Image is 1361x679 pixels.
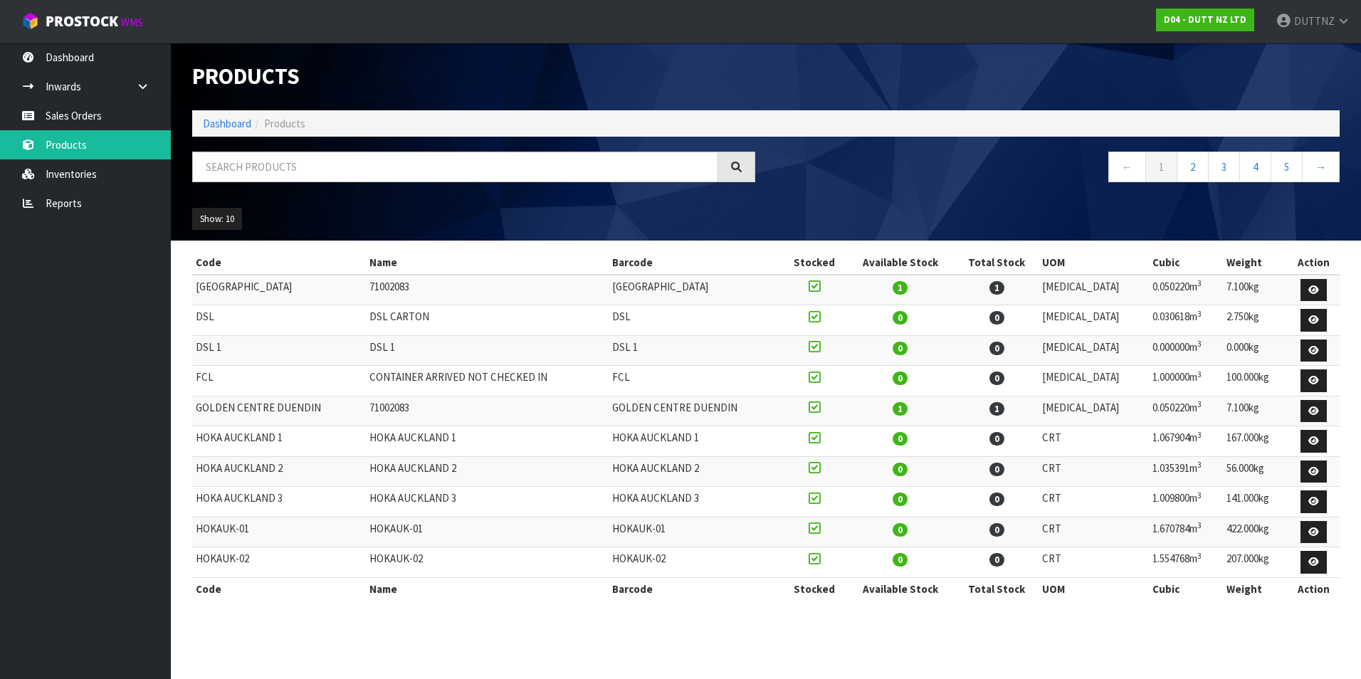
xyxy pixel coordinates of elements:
span: 0 [989,372,1004,385]
td: HOKA AUCKLAND 2 [366,456,609,487]
th: Code [192,577,366,600]
td: GOLDEN CENTRE DUENDIN [192,396,366,426]
td: 1.000000m [1149,366,1223,396]
span: 0 [989,342,1004,355]
sup: 3 [1197,339,1202,349]
span: 0 [893,432,908,446]
td: 0.050220m [1149,275,1223,305]
th: Stocked [783,251,846,274]
td: 7.100kg [1223,275,1288,305]
nav: Page navigation [777,152,1340,186]
span: 0 [989,311,1004,325]
td: CONTAINER ARRIVED NOT CHECKED IN [366,366,609,396]
span: 0 [989,432,1004,446]
td: [GEOGRAPHIC_DATA] [192,275,366,305]
td: 71002083 [366,396,609,426]
td: HOKA AUCKLAND 2 [609,456,782,487]
span: 1 [989,281,1004,295]
span: 1 [893,402,908,416]
a: 2 [1177,152,1209,182]
span: 0 [989,523,1004,537]
sup: 3 [1197,551,1202,561]
td: DSL 1 [192,335,366,366]
a: Dashboard [203,117,251,130]
td: [MEDICAL_DATA] [1039,275,1149,305]
td: [MEDICAL_DATA] [1039,396,1149,426]
span: DUTTNZ [1294,14,1335,28]
h1: Products [192,64,755,89]
sup: 3 [1197,278,1202,288]
td: 0.000kg [1223,335,1288,366]
td: CRT [1039,426,1149,457]
td: 100.000kg [1223,366,1288,396]
th: UOM [1039,251,1149,274]
td: 0.000000m [1149,335,1223,366]
th: Action [1288,577,1340,600]
td: FCL [192,366,366,396]
td: 2.750kg [1223,305,1288,336]
td: CRT [1039,456,1149,487]
td: 141.000kg [1223,487,1288,517]
th: Name [366,577,609,600]
small: WMS [121,16,143,29]
td: DSL [192,305,366,336]
span: 0 [893,311,908,325]
span: 0 [989,463,1004,476]
th: Weight [1223,251,1288,274]
span: 0 [893,342,908,355]
sup: 3 [1197,520,1202,530]
td: [MEDICAL_DATA] [1039,335,1149,366]
strong: D04 - DUTT NZ LTD [1164,14,1246,26]
th: UOM [1039,577,1149,600]
td: [GEOGRAPHIC_DATA] [609,275,782,305]
td: 1.670784m [1149,517,1223,547]
td: 1.554768m [1149,547,1223,578]
td: CRT [1039,487,1149,517]
th: Cubic [1149,577,1223,600]
span: 0 [989,553,1004,567]
span: 0 [989,493,1004,506]
span: 1 [989,402,1004,416]
input: Search products [192,152,718,182]
td: HOKAUK-01 [366,517,609,547]
a: 4 [1239,152,1271,182]
a: 3 [1208,152,1240,182]
td: 0.030618m [1149,305,1223,336]
td: HOKAUK-02 [609,547,782,578]
td: 0.050220m [1149,396,1223,426]
td: CRT [1039,517,1149,547]
td: 1.035391m [1149,456,1223,487]
button: Show: 10 [192,208,242,231]
td: GOLDEN CENTRE DUENDIN [609,396,782,426]
th: Stocked [783,577,846,600]
th: Total Stock [955,577,1039,600]
td: DSL [609,305,782,336]
th: Total Stock [955,251,1039,274]
td: HOKA AUCKLAND 3 [192,487,366,517]
a: 5 [1271,152,1303,182]
td: 56.000kg [1223,456,1288,487]
td: HOKA AUCKLAND 3 [366,487,609,517]
td: [MEDICAL_DATA] [1039,366,1149,396]
sup: 3 [1197,460,1202,470]
th: Available Stock [846,577,955,600]
sup: 3 [1197,369,1202,379]
td: DSL CARTON [366,305,609,336]
td: DSL 1 [609,335,782,366]
td: 7.100kg [1223,396,1288,426]
a: → [1302,152,1340,182]
td: [MEDICAL_DATA] [1039,305,1149,336]
th: Barcode [609,251,782,274]
img: cube-alt.png [21,12,39,30]
span: Products [264,117,305,130]
th: Code [192,251,366,274]
a: ← [1108,152,1146,182]
td: 207.000kg [1223,547,1288,578]
sup: 3 [1197,490,1202,500]
td: 71002083 [366,275,609,305]
td: HOKA AUCKLAND 1 [366,426,609,457]
th: Weight [1223,577,1288,600]
td: HOKA AUCKLAND 2 [192,456,366,487]
th: Action [1288,251,1340,274]
td: 1.067904m [1149,426,1223,457]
